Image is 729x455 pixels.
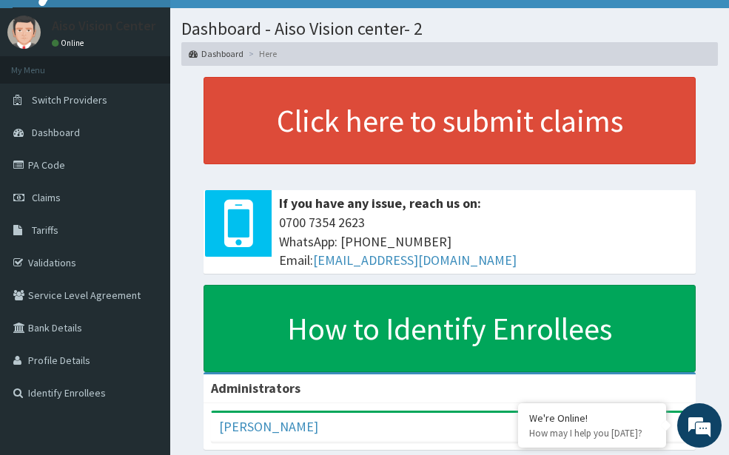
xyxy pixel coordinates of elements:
p: How may I help you today? [529,427,655,439]
span: Claims [32,191,61,204]
p: Aiso Vision Center [52,19,155,33]
span: Dashboard [32,126,80,139]
a: Dashboard [189,47,243,60]
li: Here [245,47,277,60]
span: Switch Providers [32,93,107,107]
b: If you have any issue, reach us on: [279,195,481,212]
img: User Image [7,16,41,49]
a: Click here to submit claims [204,77,696,164]
a: Online [52,38,87,48]
a: [EMAIL_ADDRESS][DOMAIN_NAME] [313,252,517,269]
div: We're Online! [529,411,655,425]
a: How to Identify Enrollees [204,285,696,372]
b: Administrators [211,380,300,397]
h1: Dashboard - Aiso Vision center- 2 [181,19,718,38]
span: 0700 7354 2623 WhatsApp: [PHONE_NUMBER] Email: [279,213,688,270]
a: [PERSON_NAME] [219,418,318,435]
span: Tariffs [32,223,58,237]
